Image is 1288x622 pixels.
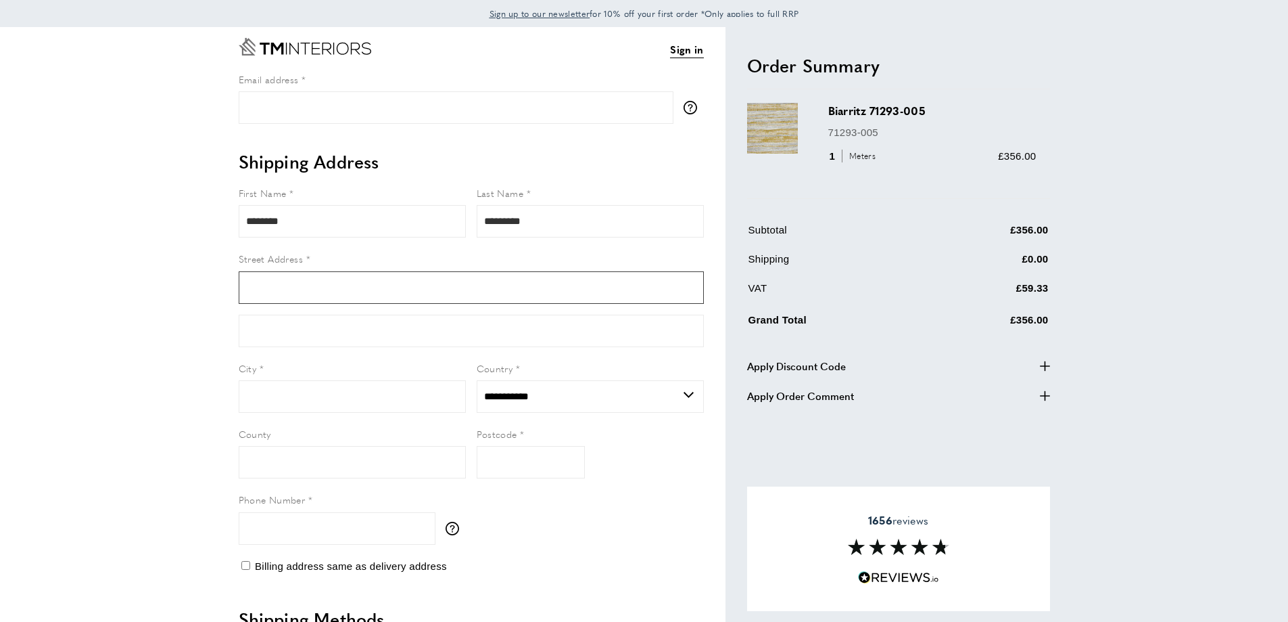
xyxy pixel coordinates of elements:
[828,125,1036,141] p: 71293-005
[848,539,949,555] img: Reviews section
[868,514,928,527] span: reviews
[490,7,590,20] a: Sign up to our newsletter
[239,361,257,375] span: City
[239,252,304,265] span: Street Address
[858,571,939,584] img: Reviews.io 5 stars
[828,148,880,164] div: 1
[748,251,930,277] td: Shipping
[239,150,704,174] h2: Shipping Address
[748,309,930,338] td: Grand Total
[670,41,703,58] a: Sign in
[747,358,846,374] span: Apply Discount Code
[998,150,1036,162] span: £356.00
[477,361,513,375] span: Country
[446,522,466,535] button: More information
[239,186,287,200] span: First Name
[239,38,371,55] a: Go to Home page
[868,512,892,528] strong: 1656
[239,427,271,441] span: County
[748,280,930,307] td: VAT
[239,493,306,506] span: Phone Number
[684,101,704,114] button: More information
[930,222,1049,248] td: £356.00
[748,222,930,248] td: Subtotal
[828,103,1036,118] h3: Biarritz 71293-005
[930,251,1049,277] td: £0.00
[747,388,854,404] span: Apply Order Comment
[241,561,250,570] input: Billing address same as delivery address
[842,150,879,162] span: Meters
[747,53,1050,78] h2: Order Summary
[747,103,798,154] img: Biarritz 71293-005
[477,427,517,441] span: Postcode
[239,72,299,86] span: Email address
[490,7,799,20] span: for 10% off your first order *Only applies to full RRP
[255,560,447,572] span: Billing address same as delivery address
[477,186,524,200] span: Last Name
[930,309,1049,338] td: £356.00
[930,280,1049,307] td: £59.33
